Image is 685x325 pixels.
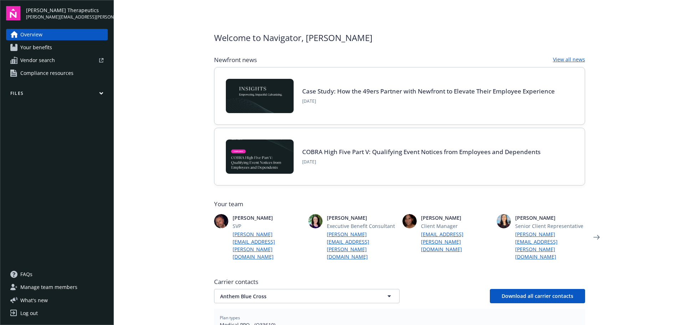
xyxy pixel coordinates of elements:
[327,214,397,222] span: [PERSON_NAME]
[214,56,257,64] span: Newfront news
[214,278,585,286] span: Carrier contacts
[327,230,397,260] a: [PERSON_NAME][EMAIL_ADDRESS][PERSON_NAME][DOMAIN_NAME]
[6,29,108,40] a: Overview
[515,214,585,222] span: [PERSON_NAME]
[20,29,42,40] span: Overview
[6,281,108,293] a: Manage team members
[214,31,372,44] span: Welcome to Navigator , [PERSON_NAME]
[20,281,77,293] span: Manage team members
[233,222,303,230] span: SVP
[421,214,491,222] span: [PERSON_NAME]
[308,214,323,228] img: photo
[233,214,303,222] span: [PERSON_NAME]
[502,293,573,299] span: Download all carrier contacts
[214,214,228,228] img: photo
[421,222,491,230] span: Client Manager
[6,67,108,79] a: Compliance resources
[214,289,400,303] button: Anthem Blue Cross
[302,98,555,105] span: [DATE]
[226,139,294,174] img: BLOG-Card Image - Compliance - COBRA High Five Pt 5 - 09-11-25.jpg
[327,222,397,230] span: Executive Benefit Consultant
[553,56,585,64] a: View all news
[220,315,579,321] span: Plan types
[20,308,38,319] div: Log out
[220,293,369,300] span: Anthem Blue Cross
[26,6,108,20] button: [PERSON_NAME] Therapeutics[PERSON_NAME][EMAIL_ADDRESS][PERSON_NAME][DOMAIN_NAME]
[302,87,555,95] a: Case Study: How the 49ers Partner with Newfront to Elevate Their Employee Experience
[26,6,108,14] span: [PERSON_NAME] Therapeutics
[233,230,303,260] a: [PERSON_NAME][EMAIL_ADDRESS][PERSON_NAME][DOMAIN_NAME]
[6,90,108,99] button: Files
[20,55,55,66] span: Vendor search
[226,79,294,113] img: Card Image - INSIGHTS copy.png
[302,159,541,165] span: [DATE]
[515,230,585,260] a: [PERSON_NAME][EMAIL_ADDRESS][PERSON_NAME][DOMAIN_NAME]
[591,232,602,243] a: Next
[6,6,20,20] img: navigator-logo.svg
[490,289,585,303] button: Download all carrier contacts
[302,148,541,156] a: COBRA High Five Part V: Qualifying Event Notices from Employees and Dependents
[6,55,108,66] a: Vendor search
[214,200,585,208] span: Your team
[26,14,108,20] span: [PERSON_NAME][EMAIL_ADDRESS][PERSON_NAME][DOMAIN_NAME]
[6,42,108,53] a: Your benefits
[20,269,32,280] span: FAQs
[421,230,491,253] a: [EMAIL_ADDRESS][PERSON_NAME][DOMAIN_NAME]
[20,67,73,79] span: Compliance resources
[497,214,511,228] img: photo
[402,214,417,228] img: photo
[6,296,59,304] button: What's new
[515,222,585,230] span: Senior Client Representative
[20,42,52,53] span: Your benefits
[20,296,48,304] span: What ' s new
[6,269,108,280] a: FAQs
